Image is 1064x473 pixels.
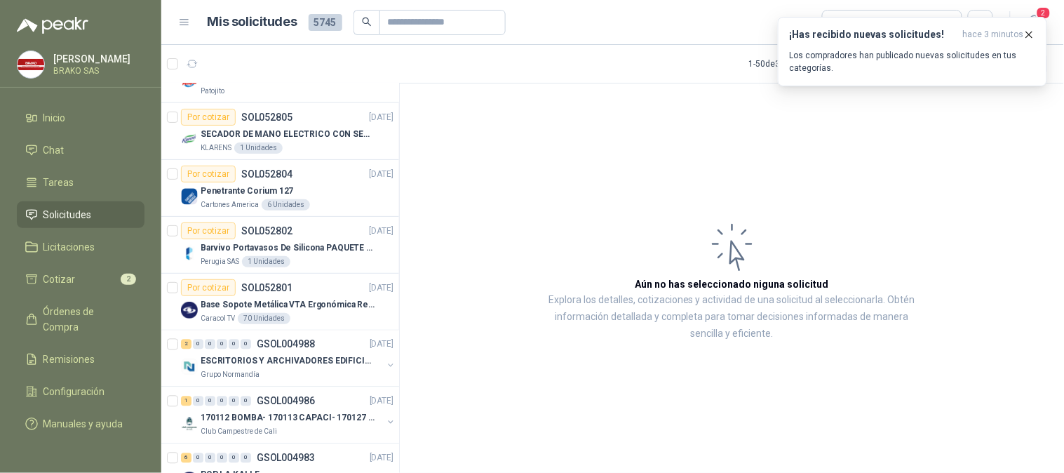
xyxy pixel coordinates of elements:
p: Grupo Normandía [201,370,260,381]
div: 0 [193,340,203,349]
p: ESCRITORIOS Y ARCHIVADORES EDIFICIO E [201,355,375,368]
p: Caracol TV [201,313,235,324]
span: hace 3 minutos [963,29,1024,41]
img: Company Logo [181,131,198,148]
div: 0 [241,453,251,463]
div: Por cotizar [181,279,236,296]
a: 2 0 0 0 0 0 GSOL004988[DATE] Company LogoESCRITORIOS Y ARCHIVADORES EDIFICIO EGrupo Normandía [181,336,396,381]
p: BRAKO SAS [53,67,141,75]
a: 1 0 0 0 0 0 GSOL004986[DATE] Company Logo170112 BOMBA- 170113 CAPACI- 170127 MOTOR 170119 RClub C... [181,393,396,438]
div: 1 Unidades [234,142,283,154]
img: Company Logo [181,302,198,319]
p: Explora los detalles, cotizaciones y actividad de una solicitud al seleccionarla. Obtén informaci... [540,292,924,342]
p: SOL052804 [241,169,292,179]
a: Solicitudes [17,201,144,228]
span: Cotizar [43,272,76,287]
div: Por cotizar [181,166,236,182]
a: Manuales y ayuda [17,411,144,437]
p: [DATE] [370,281,393,295]
div: 2 [181,340,191,349]
p: GSOL004986 [257,397,315,406]
span: 2 [121,274,136,285]
p: GSOL004988 [257,340,315,349]
a: Por cotizarSOL052805[DATE] Company LogoSECADOR DE MANO ELECTRICO CON SENSORKLARENS1 Unidades [161,103,399,160]
div: Por cotizar [181,109,236,126]
span: Configuración [43,384,105,399]
a: Cotizar2 [17,266,144,293]
span: 2 [1036,6,1051,20]
div: 0 [217,397,227,406]
p: GSOL004983 [257,453,315,463]
p: Patojito [201,86,224,97]
img: Company Logo [18,51,44,78]
div: 1 - 50 de 3551 [749,53,840,75]
p: KLARENS [201,142,231,154]
p: Penetrante Corium 127 [201,185,293,198]
a: Por cotizarSOL052802[DATE] Company LogoBarvivo Portavasos De Silicona PAQUETE 6 Unidades Negro Co... [161,217,399,274]
p: Cartones America [201,199,259,211]
p: [DATE] [370,395,393,408]
div: 0 [241,397,251,406]
span: Inicio [43,110,66,126]
div: 0 [229,397,239,406]
div: 0 [193,397,203,406]
a: Inicio [17,105,144,131]
p: [PERSON_NAME] [53,54,141,64]
a: Remisiones [17,346,144,373]
div: 1 Unidades [242,256,290,267]
p: SOL052802 [241,226,292,236]
span: search [362,17,372,27]
div: 0 [193,453,203,463]
div: 0 [205,397,215,406]
div: 6 Unidades [262,199,310,211]
p: 170112 BOMBA- 170113 CAPACI- 170127 MOTOR 170119 R [201,412,375,425]
a: Por cotizarSOL052804[DATE] Company LogoPenetrante Corium 127Cartones America6 Unidades [161,160,399,217]
img: Company Logo [181,415,198,432]
div: 0 [229,340,239,349]
p: Club Campestre de Cali [201,427,277,438]
img: Logo peakr [17,17,88,34]
p: Base Sopote Metálica VTA Ergonómica Retráctil para Portátil [201,298,375,312]
p: Barvivo Portavasos De Silicona PAQUETE 6 Unidades Negro Con Soporte Antideslizantes [201,241,375,255]
img: Company Logo [181,245,198,262]
span: Órdenes de Compra [43,304,131,335]
p: SOL052805 [241,112,292,122]
a: Por cotizarSOL052801[DATE] Company LogoBase Sopote Metálica VTA Ergonómica Retráctil para Portáti... [161,274,399,331]
div: Por cotizar [181,222,236,239]
span: Remisiones [43,352,95,367]
div: 1 [181,397,191,406]
span: Licitaciones [43,239,95,255]
p: [DATE] [370,452,393,465]
p: SECADOR DE MANO ELECTRICO CON SENSOR [201,128,375,141]
p: [DATE] [370,338,393,352]
div: 0 [217,340,227,349]
span: Chat [43,142,65,158]
span: Manuales y ayuda [43,416,123,432]
a: Configuración [17,378,144,405]
p: [DATE] [370,111,393,124]
img: Company Logo [181,359,198,375]
div: Todas [831,15,861,30]
p: Perugia SAS [201,256,239,267]
div: 0 [229,453,239,463]
p: [DATE] [370,225,393,238]
button: ¡Has recibido nuevas solicitudes!hace 3 minutos Los compradores han publicado nuevas solicitudes ... [778,17,1047,86]
a: Chat [17,137,144,164]
div: 0 [205,340,215,349]
a: Órdenes de Compra [17,298,144,340]
h3: Aún no has seleccionado niguna solicitud [635,277,829,292]
p: Los compradores han publicado nuevas solicitudes en tus categorías. [790,49,1035,74]
span: Tareas [43,175,74,190]
h1: Mis solicitudes [208,12,297,32]
a: Tareas [17,169,144,196]
p: [DATE] [370,168,393,181]
div: 70 Unidades [238,313,290,324]
div: 0 [205,453,215,463]
h3: ¡Has recibido nuevas solicitudes! [790,29,957,41]
div: 0 [241,340,251,349]
span: Solicitudes [43,207,92,222]
div: 6 [181,453,191,463]
img: Company Logo [181,188,198,205]
span: 5745 [309,14,342,31]
p: SOL052801 [241,283,292,293]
